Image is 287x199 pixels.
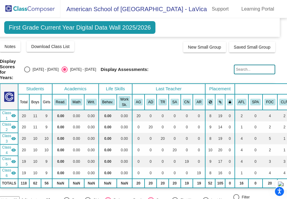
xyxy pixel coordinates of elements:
mat-icon: visibility [11,159,16,164]
td: 9 [41,167,52,179]
td: 0.00 [117,167,132,179]
td: 0.00 [52,167,69,179]
td: 0 [145,156,157,167]
button: SPA [250,99,261,105]
td: 9 [41,110,52,121]
th: Amber Guthrie [132,94,145,110]
button: Writ. [86,99,97,105]
mat-icon: visibility [11,113,16,118]
td: 56 [41,179,52,188]
td: 0 [248,133,263,144]
td: 11 [29,121,41,133]
th: Girls [41,94,52,110]
td: 0 [132,133,145,144]
td: 2 [263,121,277,133]
div: [DATE] - [DATE] [30,67,59,72]
span: Notes [5,44,16,49]
td: 0 [248,167,263,179]
td: 11 [29,110,41,121]
button: AR [195,99,203,105]
td: 0 [181,144,193,156]
td: 14 [215,121,225,133]
td: 20 [132,110,145,121]
td: 1 [235,167,249,179]
td: 9 [205,121,215,133]
td: 19 [181,179,193,188]
input: Search... [234,65,275,74]
th: Sanna Arif [169,94,181,110]
mat-icon: visibility [11,148,16,152]
td: 8 [205,110,215,121]
mat-radio-group: Select an option [24,66,96,72]
td: 10 [29,144,41,156]
td: NaN [117,179,132,188]
div: [DATE] - [DATE] [68,67,96,72]
td: 2 [235,110,249,121]
td: 0 [132,121,145,133]
td: 0.00 [117,144,132,156]
td: 0 [193,144,205,156]
td: 0 [248,121,263,133]
span: Display Assessments: [101,67,149,72]
td: 20 [18,133,29,144]
td: 0 [225,121,235,133]
th: Ana Rivera [193,94,205,110]
td: 17 [215,156,225,167]
td: 0.00 [84,121,99,133]
td: 0 [181,121,193,133]
td: 10 [29,133,41,144]
td: 0.00 [84,110,99,121]
td: 0 [193,110,205,121]
td: 0.00 [52,110,69,121]
th: Keep with teacher [225,94,235,110]
a: Learning Portal [237,4,279,14]
td: 4 [263,167,277,179]
td: NaN [99,179,117,188]
td: 0 [157,121,169,133]
td: 0 [248,156,263,167]
td: 20 [263,179,277,188]
td: 0 [169,110,181,121]
th: Total [18,94,29,110]
td: 20 [157,133,169,144]
td: 0 [193,156,205,167]
td: 0 [193,133,205,144]
span: Saved Small Group [234,45,270,50]
button: Read. [54,99,67,105]
td: 20 [18,121,29,133]
td: 0 [169,156,181,167]
td: 4 [235,144,249,156]
td: 0 [157,110,169,121]
th: Tammy Redd [157,94,169,110]
td: 0 [145,110,157,121]
td: 16 [235,179,249,188]
td: 0 [248,144,263,156]
td: 0 [225,167,235,179]
span: Class 4 [2,145,11,156]
td: 0.00 [117,156,132,167]
button: FOC [264,99,276,105]
td: 19 [193,167,205,179]
button: SA [171,99,179,105]
td: 20 [157,179,169,188]
td: 16 [215,167,225,179]
td: 105 [215,179,225,188]
span: Class 1 [2,110,11,121]
td: 20 [215,144,225,156]
td: NaN [69,179,84,188]
td: 10 [205,144,215,156]
button: CN [183,99,191,105]
td: 52 [205,179,215,188]
td: 0 [225,156,235,167]
span: Class 5 [2,156,11,167]
th: Arabic Foreign Language [235,94,249,110]
td: 0 [169,121,181,133]
td: 0.00 [84,133,99,144]
span: New Small Group [188,45,221,50]
td: 9 [205,156,215,167]
td: 0 [145,133,157,144]
td: 0.00 [52,144,69,156]
td: 0.00 [69,110,84,121]
button: New Small Group [183,42,226,53]
td: 0 [248,179,263,188]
